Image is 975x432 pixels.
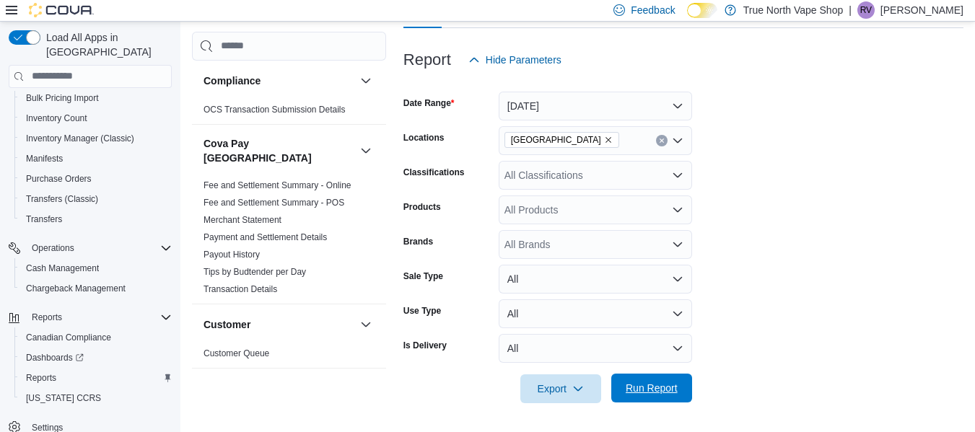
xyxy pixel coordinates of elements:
button: Purchase Orders [14,169,178,189]
span: Cash Management [20,260,172,277]
a: Transaction Details [204,284,277,294]
span: Inventory Count [26,113,87,124]
label: Locations [403,132,445,144]
button: Reports [26,309,68,326]
button: Compliance [357,72,375,89]
a: Purchase Orders [20,170,97,188]
span: Trenton [504,132,619,148]
span: Reports [32,312,62,323]
p: [PERSON_NAME] [880,1,963,19]
button: Canadian Compliance [14,327,178,348]
span: Payment and Settlement Details [204,232,327,243]
span: Transfers [26,213,62,225]
span: Hide Parameters [486,53,561,67]
a: Dashboards [20,349,89,366]
a: Reports [20,369,62,387]
h3: Customer [204,317,250,332]
a: [US_STATE] CCRS [20,389,107,407]
button: Hide Parameters [463,45,567,74]
div: Cova Pay [GEOGRAPHIC_DATA] [192,177,386,304]
a: OCS Transaction Submission Details [204,105,346,115]
span: OCS Transaction Submission Details [204,104,346,115]
a: Canadian Compliance [20,329,117,346]
button: All [499,265,692,294]
button: Remove Trenton from selection in this group [604,136,613,144]
button: Reports [14,368,178,388]
button: Cash Management [14,258,178,278]
span: Bulk Pricing Import [26,92,99,104]
span: Inventory Count [20,110,172,127]
span: Chargeback Management [20,280,172,297]
a: Dashboards [14,348,178,368]
span: [GEOGRAPHIC_DATA] [511,133,601,147]
a: Tips by Budtender per Day [204,267,306,277]
button: Open list of options [672,135,683,146]
label: Date Range [403,97,455,109]
button: Open list of options [672,239,683,250]
button: All [499,334,692,363]
button: Transfers [14,209,178,229]
a: Inventory Manager (Classic) [20,130,140,147]
p: True North Vape Shop [743,1,844,19]
span: Fee and Settlement Summary - POS [204,197,344,208]
a: Payout History [204,250,260,260]
button: Transfers (Classic) [14,189,178,209]
a: Fee and Settlement Summary - POS [204,198,344,208]
button: Inventory Count [14,108,178,128]
span: Transfers (Classic) [20,190,172,208]
span: Transfers [20,211,172,228]
button: Bulk Pricing Import [14,88,178,108]
span: Transaction Details [204,283,277,295]
label: Products [403,201,441,213]
span: Transfers (Classic) [26,193,98,205]
a: Merchant Statement [204,215,281,225]
span: Fee and Settlement Summary - Online [204,180,351,191]
span: Inventory Manager (Classic) [26,133,134,144]
a: Cash Management [20,260,105,277]
h3: Compliance [204,74,261,88]
a: Transfers [20,211,68,228]
span: Dashboards [20,349,172,366]
h3: Discounts & Promotions [204,382,321,396]
span: Reports [26,372,56,384]
button: Discounts & Promotions [357,380,375,397]
a: Payment and Settlement Details [204,232,327,242]
button: Clear input [656,135,668,146]
button: Cova Pay [GEOGRAPHIC_DATA] [204,136,354,165]
div: Rebeccah Vape [857,1,875,19]
span: Dark Mode [687,18,688,19]
span: Merchant Statement [204,214,281,226]
button: Manifests [14,149,178,169]
label: Brands [403,236,433,247]
span: Run Report [626,381,678,395]
label: Classifications [403,167,465,178]
span: Purchase Orders [20,170,172,188]
a: Fee and Settlement Summary - Online [204,180,351,190]
span: Payout History [204,249,260,260]
p: | [849,1,852,19]
label: Sale Type [403,270,443,282]
button: Chargeback Management [14,278,178,299]
div: Compliance [192,101,386,124]
h3: Report [403,51,451,69]
button: Customer [204,317,354,332]
span: Feedback [631,3,675,17]
img: Cova [29,3,94,17]
span: Tips by Budtender per Day [204,266,306,278]
a: Manifests [20,150,69,167]
button: [US_STATE] CCRS [14,388,178,408]
span: RV [860,1,872,19]
button: Open list of options [672,204,683,216]
span: Customer Queue [204,348,269,359]
span: Manifests [26,153,63,164]
span: Operations [26,239,172,257]
span: Export [529,374,593,403]
span: Chargeback Management [26,283,126,294]
span: Canadian Compliance [26,332,111,343]
span: Bulk Pricing Import [20,89,172,107]
button: Compliance [204,74,354,88]
span: Washington CCRS [20,389,172,407]
button: Cova Pay [GEOGRAPHIC_DATA] [357,142,375,159]
button: Customer [357,316,375,333]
